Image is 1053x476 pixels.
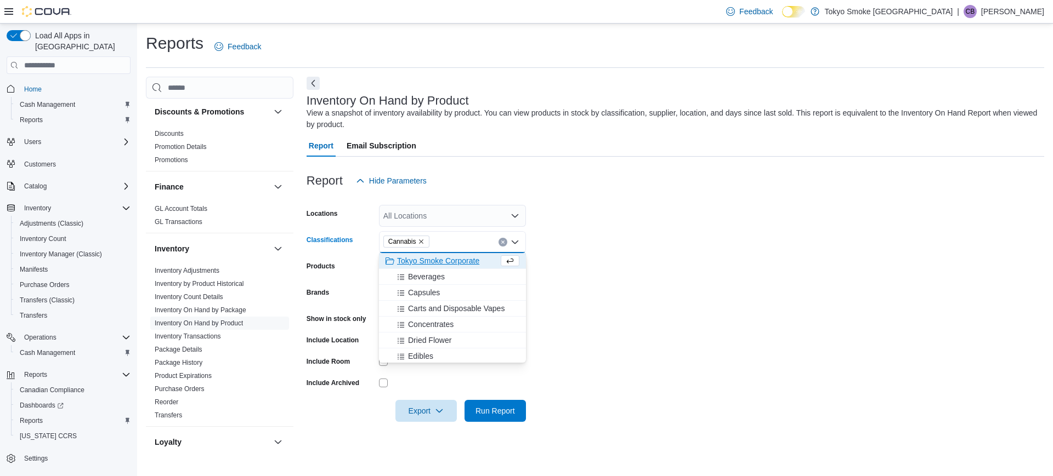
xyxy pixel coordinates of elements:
span: Cash Management [20,348,75,357]
span: Canadian Compliance [15,383,131,397]
span: Load All Apps in [GEOGRAPHIC_DATA] [31,30,131,52]
span: Transfers [20,311,47,320]
span: Operations [24,333,56,342]
span: CB [966,5,975,18]
a: Transfers [155,411,182,419]
a: Inventory Adjustments [155,267,219,274]
label: Brands [307,288,329,297]
button: Capsules [379,285,526,301]
span: Edibles [408,351,433,362]
a: [US_STATE] CCRS [15,429,81,443]
h3: Loyalty [155,437,182,448]
button: Next [307,77,320,90]
a: Manifests [15,263,52,276]
button: Inventory [271,242,285,255]
p: Tokyo Smoke [GEOGRAPHIC_DATA] [825,5,953,18]
a: Feedback [210,36,265,58]
span: Settings [24,454,48,463]
a: Discounts [155,130,184,137]
span: Dashboards [20,401,64,410]
span: Operations [20,331,131,344]
input: Dark Mode [782,6,805,18]
span: Cash Management [15,98,131,111]
span: Reports [24,370,47,379]
span: Tokyo Smoke Corporate [397,255,479,266]
span: Package Details [155,345,202,354]
span: Feedback [228,41,261,52]
div: View a snapshot of inventory availability by product. You can view products in stock by classific... [307,107,1039,130]
a: Inventory Count Details [155,293,223,301]
span: Inventory On Hand by Package [155,306,246,314]
button: Finance [271,180,285,193]
button: Cash Management [11,345,135,360]
button: Carts and Disposable Vapes [379,301,526,317]
span: Cash Management [15,346,131,359]
button: Export [395,400,457,422]
span: Customers [24,160,56,169]
span: Users [20,135,131,148]
span: Capsules [408,287,440,298]
button: Catalog [2,179,135,194]
button: Operations [20,331,61,344]
span: Catalog [20,180,131,193]
button: Inventory Manager (Classic) [11,246,135,262]
button: Users [20,135,46,148]
button: Edibles [379,348,526,364]
button: Close list of options [511,238,519,246]
button: Concentrates [379,317,526,332]
a: Inventory On Hand by Package [155,306,246,314]
span: Purchase Orders [15,278,131,291]
label: Show in stock only [307,314,366,323]
a: Dashboards [15,399,68,412]
button: Inventory Count [11,231,135,246]
button: Catalog [20,180,51,193]
span: Product Expirations [155,371,212,380]
a: Home [20,83,46,96]
button: Reports [11,413,135,428]
label: Include Location [307,336,359,345]
a: Feedback [722,1,777,22]
span: Cannabis [388,236,416,247]
button: Adjustments (Classic) [11,216,135,231]
span: Inventory Count [20,234,66,243]
div: Discounts & Promotions [146,127,293,171]
div: Codi Baechler [964,5,977,18]
span: Feedback [739,6,773,17]
button: Remove Cannabis from selection in this group [418,238,424,245]
label: Include Archived [307,378,359,387]
span: Package History [155,358,202,367]
button: Discounts & Promotions [271,105,285,118]
span: Hide Parameters [369,175,427,186]
span: Catalog [24,182,47,191]
p: | [957,5,959,18]
span: Inventory Count [15,232,131,245]
span: Reorder [155,398,178,406]
span: Email Subscription [347,135,416,157]
a: Reorder [155,398,178,406]
span: Report [309,135,333,157]
span: Inventory Transactions [155,332,221,341]
span: Beverages [408,271,445,282]
span: Inventory [24,204,51,213]
span: Inventory Manager (Classic) [15,248,131,261]
a: Cash Management [15,98,80,111]
a: Customers [20,158,60,171]
a: Promotions [155,156,188,164]
span: GL Transactions [155,217,202,226]
button: Transfers (Classic) [11,293,135,308]
span: Home [24,85,42,94]
button: Beverages [379,269,526,285]
span: Reports [15,113,131,127]
button: Loyalty [271,435,285,449]
button: Dried Flower [379,332,526,348]
span: Carts and Disposable Vapes [408,303,505,314]
button: Loyalty [155,437,269,448]
img: Cova [22,6,71,17]
span: Cannabis [383,236,430,248]
span: Transfers (Classic) [15,294,131,307]
button: Discounts & Promotions [155,106,269,117]
span: Manifests [15,263,131,276]
h3: Report [307,174,343,187]
button: Tokyo Smoke Corporate [379,253,526,269]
